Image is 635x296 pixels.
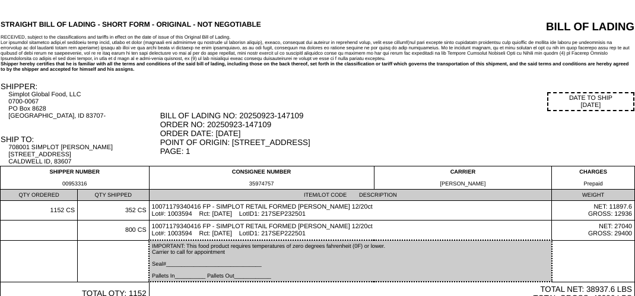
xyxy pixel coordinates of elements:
div: SHIPPER: [1,82,159,91]
div: BILL OF LADING [459,20,634,33]
div: BILL OF LADING NO: 20250923-147109 ORDER NO: 20250923-147109 ORDER DATE: [DATE] POINT OF ORIGIN: ... [160,111,634,156]
div: [PERSON_NAME] [377,181,549,187]
div: Shipper hereby certifies that he is familiar with all the terms and conditions of the said bill o... [1,61,634,72]
td: CONSIGNEE NUMBER [149,166,374,190]
td: 1152 CS [1,201,78,221]
td: 352 CS [78,201,149,221]
td: WEIGHT [552,190,635,201]
td: 10071179340416 FP - SIMPLOT RETAIL FORMED [PERSON_NAME] 12/20ct Lot#: 1003594 Rct: [DATE] LotID1:... [149,201,552,221]
div: 00953316 [3,181,147,187]
td: 10071179340416 FP - SIMPLOT RETAIL FORMED [PERSON_NAME] 12/20ct Lot#: 1003594 Rct: [DATE] LotID1:... [149,221,552,241]
div: SHIP TO: [1,135,159,144]
div: 35974757 [152,181,372,187]
td: QTY ORDERED [1,190,78,201]
td: CHARGES [552,166,635,190]
td: SHIPPER NUMBER [1,166,150,190]
div: 708001 SIMPLOT [PERSON_NAME] [STREET_ADDRESS] CALDWELL ID, 83607 [8,144,158,165]
div: Prepaid [554,181,632,187]
td: IMPORTANT: This food product requires temperatures of zero degrees fahrenheit (0F) or lower. Carr... [149,240,552,282]
div: DATE TO SHIP [DATE] [547,92,634,111]
td: CARRIER [374,166,551,190]
td: 800 CS [78,221,149,241]
td: ITEM/LOT CODE DESCRIPTION [149,190,552,201]
td: QTY SHIPPED [78,190,149,201]
div: Simplot Global Food, LLC 0700-0067 PO Box 8628 [GEOGRAPHIC_DATA], ID 83707- [8,91,158,119]
td: NET: 27040 GROSS: 29400 [552,221,635,241]
td: NET: 11897.6 GROSS: 12936 [552,201,635,221]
